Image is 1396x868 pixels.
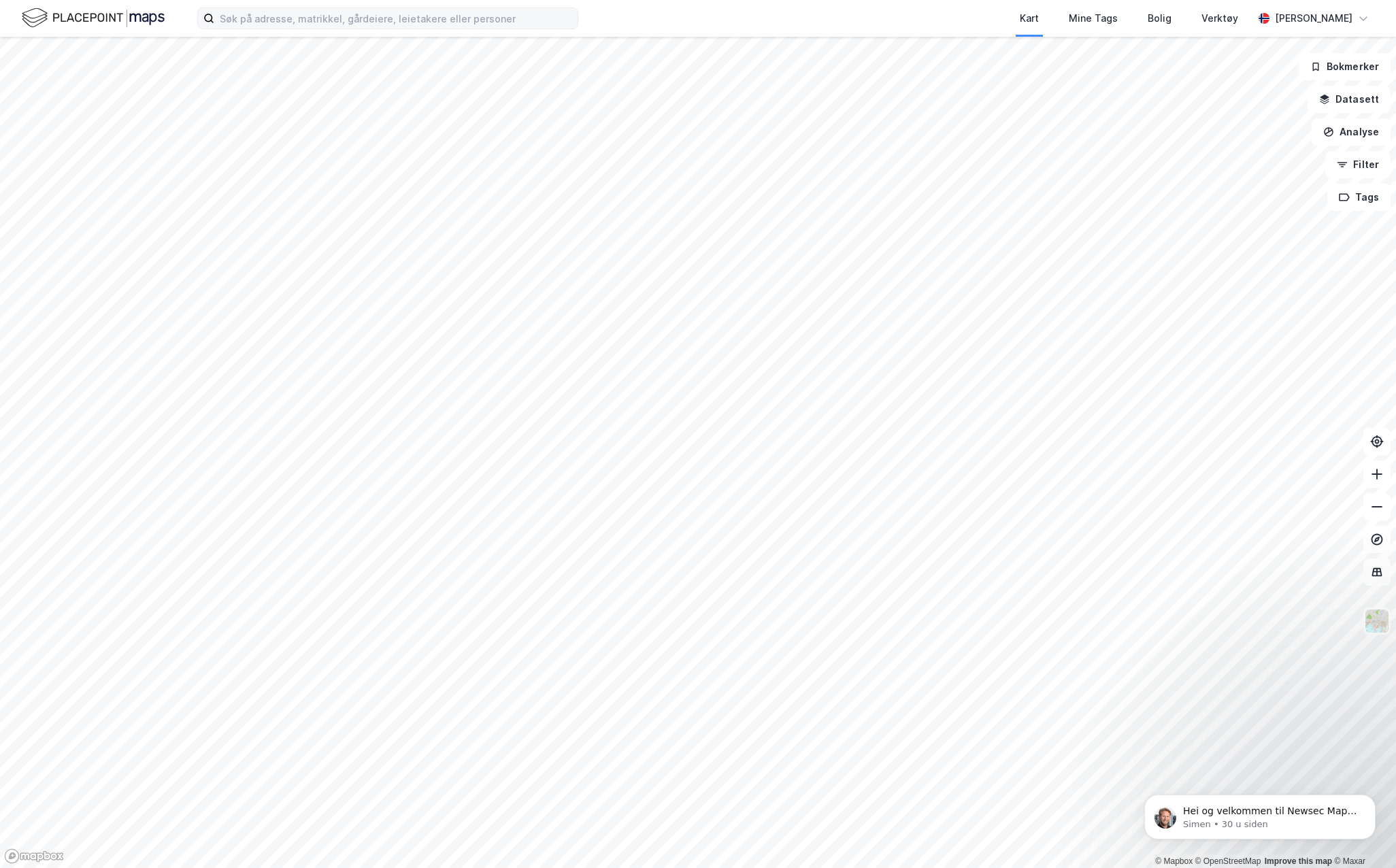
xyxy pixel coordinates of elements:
[1124,766,1396,861] iframe: Intercom notifications melding
[4,848,64,864] a: Mapbox homepage
[1364,608,1390,634] img: Z
[214,8,578,29] input: Søk på adresse, matrikkel, gårdeiere, leietakere eller personer
[1201,10,1238,27] div: Verktøy
[1265,856,1332,866] a: Improve this map
[1275,10,1352,27] div: [PERSON_NAME]
[1308,86,1391,113] button: Datasett
[1069,10,1118,27] div: Mine Tags
[1020,10,1039,27] div: Kart
[1148,10,1171,27] div: Bolig
[1327,184,1391,211] button: Tags
[1299,53,1391,80] button: Bokmerker
[1312,118,1391,146] button: Analyse
[22,6,165,30] img: logo.f888ab2527a4732fd821a326f86c7f29.svg
[1325,151,1391,178] button: Filter
[1195,856,1261,866] a: OpenStreetMap
[1155,856,1193,866] a: Mapbox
